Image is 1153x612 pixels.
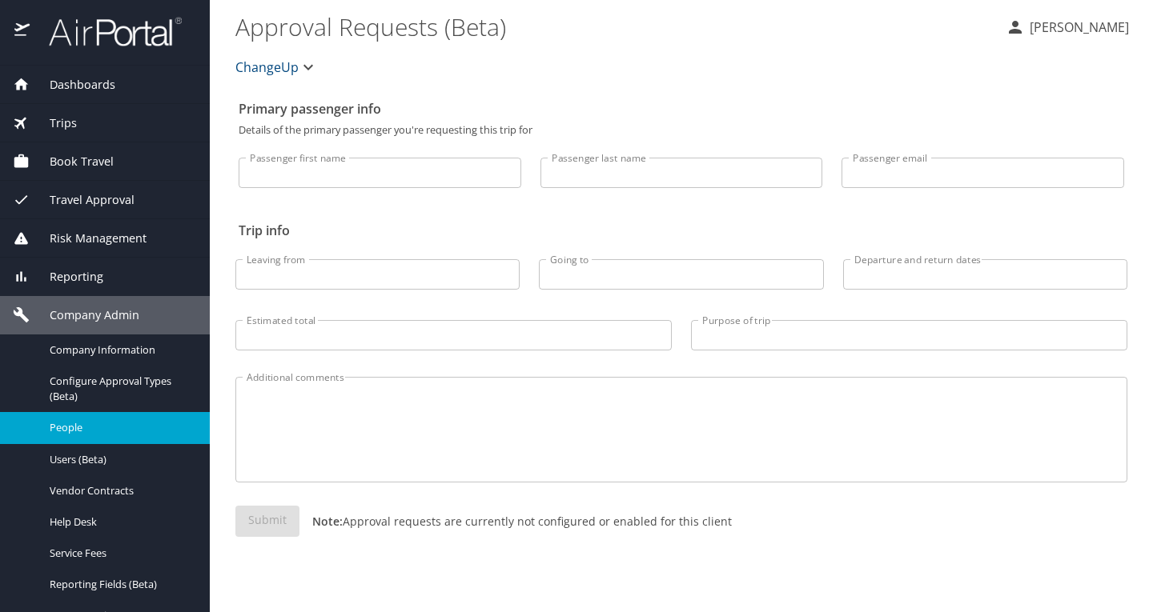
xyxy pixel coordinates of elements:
[235,2,993,51] h1: Approval Requests (Beta)
[50,483,191,498] span: Vendor Contracts
[50,420,191,435] span: People
[50,546,191,561] span: Service Fees
[1025,18,1129,37] p: [PERSON_NAME]
[312,514,343,529] strong: Note:
[50,374,191,404] span: Configure Approval Types (Beta)
[239,96,1124,122] h2: Primary passenger info
[30,268,103,286] span: Reporting
[299,513,732,530] p: Approval requests are currently not configured or enabled for this client
[30,153,114,170] span: Book Travel
[30,306,139,324] span: Company Admin
[30,76,115,94] span: Dashboards
[30,191,135,209] span: Travel Approval
[239,218,1124,243] h2: Trip info
[31,16,182,47] img: airportal-logo.png
[229,51,324,83] button: ChangeUp
[999,13,1135,42] button: [PERSON_NAME]
[14,16,31,47] img: icon-airportal.png
[235,56,299,78] span: ChangeUp
[50,514,191,530] span: Help Desk
[239,125,1124,135] p: Details of the primary passenger you're requesting this trip for
[50,577,191,592] span: Reporting Fields (Beta)
[30,230,147,247] span: Risk Management
[50,342,191,358] span: Company Information
[50,452,191,467] span: Users (Beta)
[30,114,77,132] span: Trips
